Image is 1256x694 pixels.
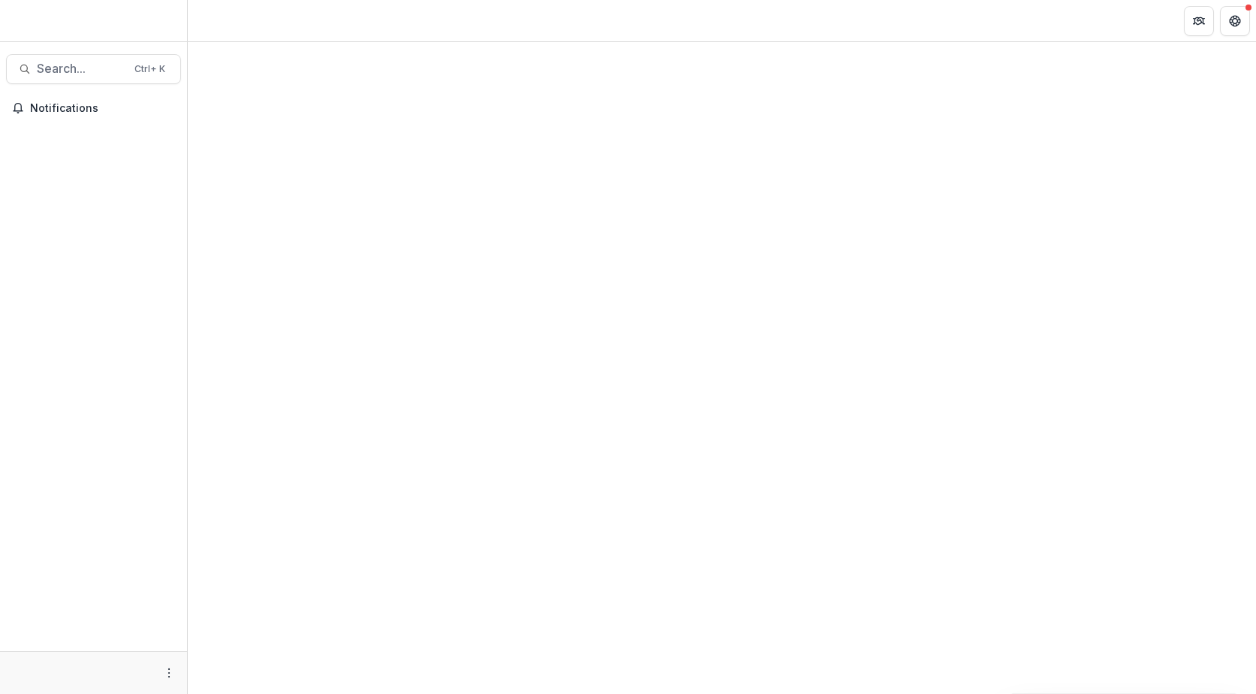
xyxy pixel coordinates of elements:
button: Search... [6,54,181,84]
button: Notifications [6,96,181,120]
nav: breadcrumb [194,10,258,32]
button: Get Help [1220,6,1250,36]
span: Notifications [30,102,175,115]
div: Ctrl + K [131,61,168,77]
span: Search... [37,62,125,76]
button: More [160,664,178,682]
button: Partners [1184,6,1214,36]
